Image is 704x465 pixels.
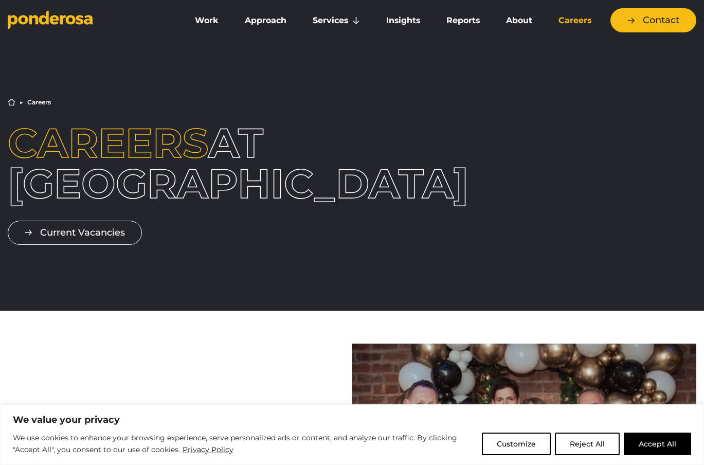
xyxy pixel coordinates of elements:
[8,221,142,245] a: Current Vacancies
[8,118,208,168] span: Careers
[301,10,371,31] a: Services
[8,122,285,204] h1: at [GEOGRAPHIC_DATA]
[482,433,551,455] button: Customize
[13,432,474,456] p: We use cookies to enhance your browsing experience, serve personalized ads or content, and analyz...
[182,443,234,456] a: Privacy Policy
[495,10,543,31] a: About
[13,414,691,426] p: We value your privacy
[20,99,23,105] li: ▶︎
[555,433,620,455] button: Reject All
[547,10,602,31] a: Careers
[375,10,431,31] a: Insights
[435,10,491,31] a: Reports
[8,98,15,106] a: Home
[233,10,297,31] a: Approach
[610,8,696,32] a: Contact
[624,433,691,455] button: Accept All
[184,10,229,31] a: Work
[27,99,51,105] li: Careers
[8,10,168,31] a: Go to homepage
